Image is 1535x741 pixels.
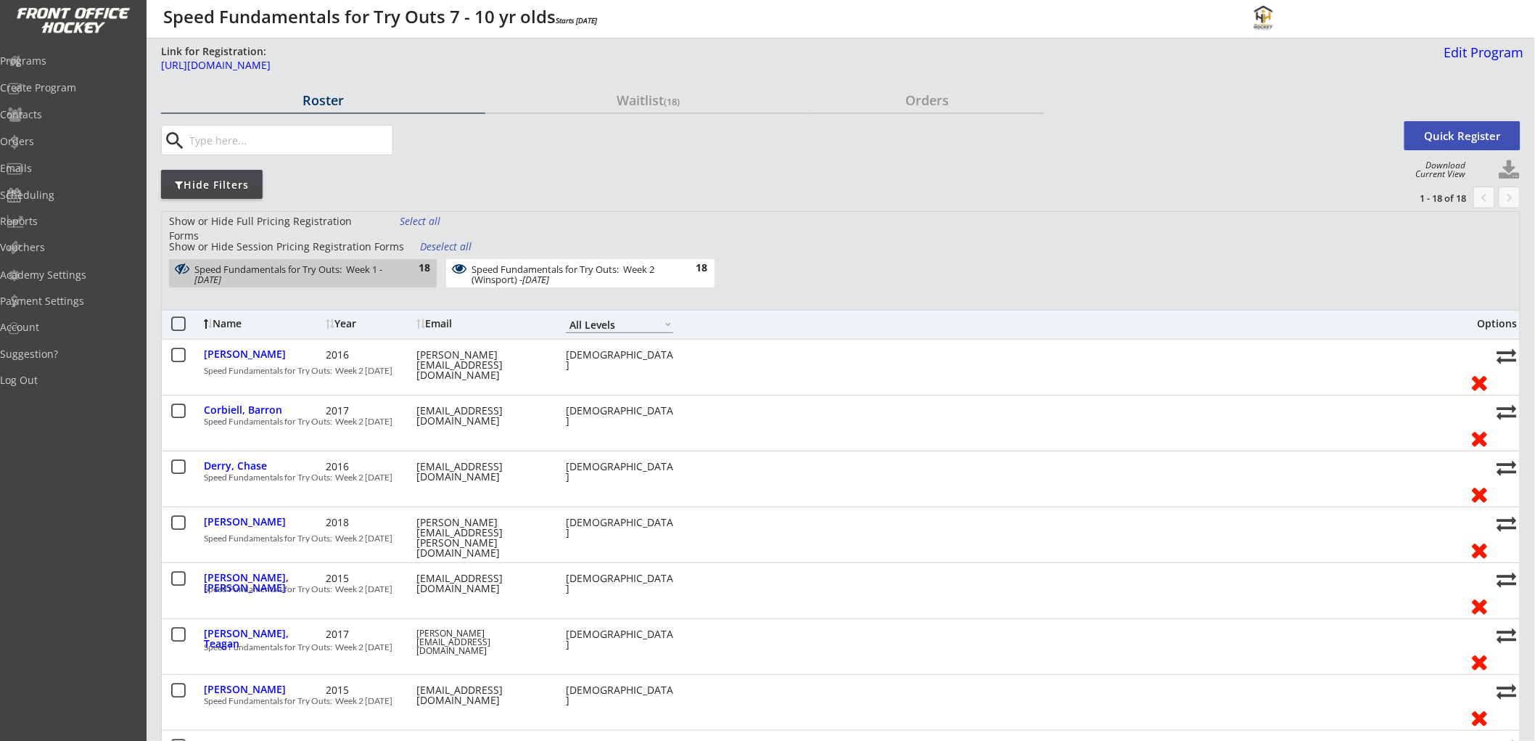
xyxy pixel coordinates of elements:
[326,573,413,584] div: 2015
[566,350,673,370] div: [DEMOGRAPHIC_DATA]
[416,685,547,705] div: [EMAIL_ADDRESS][DOMAIN_NAME]
[416,319,547,329] div: Email
[326,629,413,639] div: 2017
[416,573,547,594] div: [EMAIL_ADDRESS][DOMAIN_NAME]
[161,44,268,59] div: Link for Registration:
[204,367,1458,375] div: Speed Fundamentals for Try Outs: Week 2 [DATE]
[326,319,413,329] div: Year
[1497,514,1517,533] button: Move player
[416,629,547,655] div: [PERSON_NAME][EMAIL_ADDRESS][DOMAIN_NAME]
[1466,427,1493,449] button: Remove from roster (no refund)
[556,15,597,25] em: Starts [DATE]
[566,517,673,538] div: [DEMOGRAPHIC_DATA]
[420,240,474,254] div: Deselect all
[1466,650,1493,673] button: Remove from roster (no refund)
[1439,46,1524,71] a: Edit Program
[1466,539,1493,561] button: Remove from roster (no refund)
[472,264,673,285] div: Speed Fundamentals for Try Outs: Week 2 (Winsport) -
[1466,594,1493,617] button: Remove from roster (no refund)
[811,94,1044,107] div: Orders
[161,60,892,78] a: [URL][DOMAIN_NAME]
[204,534,1458,543] div: Speed Fundamentals for Try Outs: Week 2 [DATE]
[161,94,485,107] div: Roster
[401,261,430,276] div: 18
[204,643,1458,652] div: Speed Fundamentals for Try Outs: Week 2 [DATE]
[416,517,547,558] div: [PERSON_NAME][EMAIL_ADDRESS][PERSON_NAME][DOMAIN_NAME]
[204,473,1458,482] div: Speed Fundamentals for Try Outs: Week 2 [DATE]
[1466,319,1518,329] div: Options
[1497,626,1517,645] button: Move player
[204,319,322,329] div: Name
[1473,187,1495,208] button: chevron_left
[204,629,322,649] div: [PERSON_NAME], Teagan
[326,462,413,472] div: 2016
[1466,371,1493,393] button: Remove from roster (no refund)
[204,684,322,695] div: [PERSON_NAME]
[204,417,1458,426] div: Speed Fundamentals for Try Outs: Week 2 [DATE]
[679,261,708,276] div: 18
[1466,706,1493,729] button: Remove from roster (no refund)
[326,517,413,528] div: 2018
[1497,346,1517,366] button: Move player
[204,349,322,359] div: [PERSON_NAME]
[472,263,673,284] div: Speed Fundamentals for Try Outs: Week 2 (Winsport)
[163,129,187,152] button: search
[1391,192,1467,205] div: 1 - 18 of 18
[204,697,1458,705] div: Speed Fundamentals for Try Outs: Week 2 [DATE]
[486,94,810,107] div: Waitlist
[169,214,382,242] div: Show or Hide Full Pricing Registration Forms
[566,462,673,482] div: [DEMOGRAPHIC_DATA]
[326,406,413,416] div: 2017
[416,462,547,482] div: [EMAIL_ADDRESS][DOMAIN_NAME]
[1497,402,1517,422] button: Move player
[186,126,392,155] input: Type here...
[169,240,406,254] div: Show or Hide Session Pricing Registration Forms
[522,273,549,286] em: [DATE]
[1439,46,1524,59] div: Edit Program
[566,573,673,594] div: [DEMOGRAPHIC_DATA]
[194,263,396,284] div: Speed Fundamentals for Try Outs: Week 1
[416,350,547,380] div: [PERSON_NAME][EMAIL_ADDRESS][DOMAIN_NAME]
[194,264,396,285] div: Speed Fundamentals for Try Outs: Week 1 -
[1408,161,1465,179] div: Download Current View
[1499,187,1520,208] button: keyboard_arrow_right
[1499,160,1520,181] button: Click to download full roster. Your browser settings may try to block it, check your security set...
[204,405,322,415] div: Corbiell, Barron
[1404,121,1520,150] button: Quick Register
[326,350,413,360] div: 2016
[204,461,322,471] div: Derry, Chase
[204,585,1458,594] div: Speed Fundamentals for Try Outs: Week 2 [DATE]
[194,273,221,286] em: [DATE]
[204,517,322,527] div: [PERSON_NAME]
[204,573,322,593] div: [PERSON_NAME], [PERSON_NAME]
[566,685,673,705] div: [DEMOGRAPHIC_DATA]
[1497,681,1517,701] button: Move player
[161,178,263,192] div: Hide Filters
[566,406,673,426] div: [DEMOGRAPHIC_DATA]
[664,95,680,108] font: (18)
[326,685,413,695] div: 2015
[416,406,547,426] div: [EMAIL_ADDRESS][DOMAIN_NAME]
[1466,483,1493,505] button: Remove from roster (no refund)
[400,214,453,229] div: Select all
[1497,458,1517,478] button: Move player
[566,629,673,650] div: [DEMOGRAPHIC_DATA]
[161,60,892,70] div: [URL][DOMAIN_NAME]
[1497,570,1517,589] button: Move player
